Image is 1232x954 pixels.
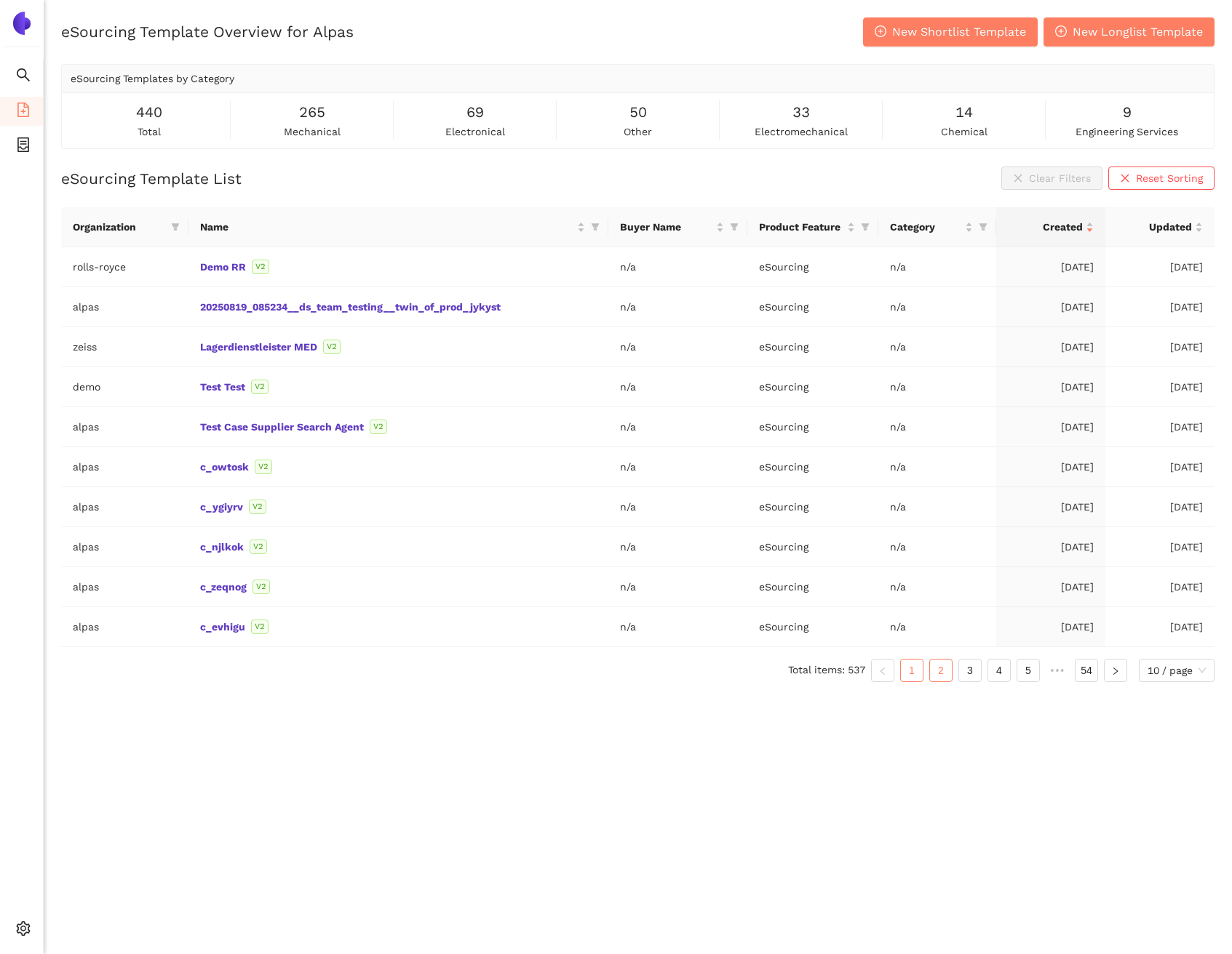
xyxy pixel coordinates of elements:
span: ••• [1046,659,1069,682]
td: alpas [61,567,188,607]
button: closeClear Filters [1001,167,1102,190]
span: 50 [629,101,647,124]
span: plus-circle [875,25,886,39]
span: filter [171,223,180,231]
td: n/a [608,287,747,327]
span: 10 / page [1148,660,1206,681]
span: chemical [941,124,987,140]
td: alpas [61,287,188,327]
span: filter [168,216,183,238]
li: 5 [1017,659,1040,682]
span: 9 [1123,101,1132,124]
td: eSourcing [747,287,878,327]
span: Updated [1117,219,1192,235]
h2: eSourcing Template Overview for Alpas [61,21,354,42]
button: left [871,659,894,682]
span: total [138,124,161,140]
td: [DATE] [1105,327,1215,367]
td: eSourcing [747,567,878,607]
td: alpas [61,607,188,647]
td: n/a [608,567,747,607]
td: n/a [608,527,747,567]
th: this column's title is Name,this column is sortable [188,207,608,247]
span: Name [200,219,574,235]
th: this column's title is Updated,this column is sortable [1105,207,1215,247]
td: n/a [878,607,996,647]
td: n/a [878,407,996,447]
li: 2 [929,659,953,682]
span: Product Feature [759,219,844,235]
span: V2 [370,420,387,434]
td: [DATE] [996,327,1105,367]
button: plus-circleNew Shortlist Template [863,17,1038,47]
span: 33 [792,101,810,124]
span: filter [858,216,873,238]
span: electromechanical [755,124,848,140]
td: alpas [61,527,188,567]
span: close [1120,173,1130,185]
td: rolls-royce [61,247,188,287]
td: eSourcing [747,487,878,527]
span: filter [861,223,870,231]
li: Next 5 Pages [1046,659,1069,682]
td: alpas [61,487,188,527]
td: zeiss [61,327,188,367]
td: n/a [608,607,747,647]
td: n/a [608,407,747,447]
th: this column's title is Buyer Name,this column is sortable [608,207,747,247]
span: New Shortlist Template [892,23,1026,41]
td: eSourcing [747,367,878,407]
td: alpas [61,447,188,487]
td: n/a [608,487,747,527]
li: 3 [958,659,982,682]
span: 265 [299,101,325,124]
td: [DATE] [996,607,1105,647]
td: [DATE] [996,527,1105,567]
li: 54 [1075,659,1098,682]
button: closeReset Sorting [1108,167,1215,190]
th: this column's title is Category,this column is sortable [878,207,996,247]
span: V2 [249,500,266,514]
td: alpas [61,407,188,447]
span: Buyer Name [620,219,713,235]
td: [DATE] [996,367,1105,407]
td: [DATE] [1105,567,1215,607]
td: n/a [878,247,996,287]
span: other [624,124,652,140]
span: V2 [255,460,272,474]
td: n/a [878,527,996,567]
td: n/a [878,567,996,607]
td: [DATE] [1105,367,1215,407]
div: Page Size [1139,659,1215,682]
a: 3 [959,660,981,681]
span: left [878,667,887,676]
span: New Longlist Template [1073,23,1203,41]
span: filter [588,216,603,238]
span: 69 [466,101,484,124]
td: [DATE] [996,247,1105,287]
span: Organization [73,219,165,235]
td: [DATE] [996,487,1105,527]
span: eSourcing Templates by Category [71,73,234,84]
td: eSourcing [747,327,878,367]
li: 1 [900,659,923,682]
span: Category [890,219,962,235]
th: this column's title is Product Feature,this column is sortable [747,207,878,247]
span: Reset Sorting [1136,170,1203,186]
td: eSourcing [747,607,878,647]
span: V2 [251,620,269,634]
td: [DATE] [996,407,1105,447]
li: Total items: 537 [788,659,865,682]
span: right [1111,667,1120,676]
li: Next Page [1104,659,1127,682]
span: setting [16,916,31,945]
span: 440 [136,101,162,124]
td: n/a [608,327,747,367]
td: eSourcing [747,247,878,287]
td: n/a [878,487,996,527]
td: demo [61,367,188,407]
span: container [16,132,31,161]
td: n/a [878,447,996,487]
span: search [16,63,31,92]
h2: eSourcing Template List [61,168,242,189]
